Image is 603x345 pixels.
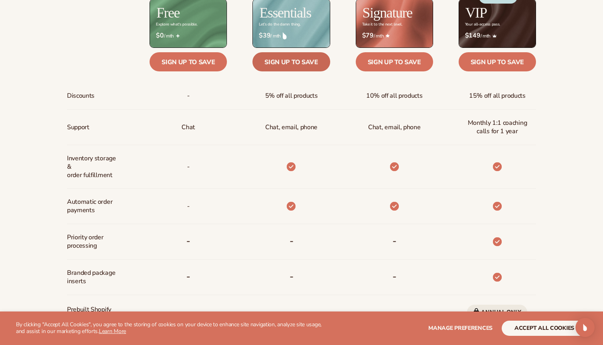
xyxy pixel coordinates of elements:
[150,52,227,71] a: Sign up to save
[265,89,318,103] span: 5% off all products
[465,32,481,39] strong: $149
[469,89,526,103] span: 15% off all products
[575,318,595,337] div: Open Intercom Messenger
[465,22,500,27] div: Your all-access pass.
[356,52,433,71] a: Sign up to save
[67,151,120,182] span: Inventory storage & order fulfillment
[465,116,530,139] span: Monthly 1:1 coaching calls for 1 year
[290,307,294,319] b: -
[67,302,120,325] span: Prebuilt Shopify store
[67,195,120,218] span: Automatic order payments
[368,120,420,135] span: Chat, email, phone
[186,270,190,283] b: -
[459,52,536,71] a: Sign up to save
[67,230,120,253] span: Priority order processing
[187,199,190,214] span: -
[290,270,294,283] b: -
[465,6,487,20] h2: VIP
[252,52,330,71] a: Sign up to save
[176,34,180,38] img: Free_Icon_bb6e7c7e-73f8-44bd-8ed0-223ea0fc522e.png
[187,160,190,174] span: -
[16,321,327,335] p: By clicking "Accept All Cookies", you agree to the storing of cookies on your device to enhance s...
[467,305,527,319] span: Annual only
[392,270,396,283] b: -
[392,307,396,319] b: -
[186,307,190,319] b: -
[392,235,396,247] b: -
[187,89,190,103] span: -
[67,266,120,289] span: Branded package inserts
[283,32,287,39] img: drop.png
[156,32,164,39] strong: $0
[362,22,402,27] div: Take it to the next level.
[290,235,294,247] b: -
[362,32,427,39] span: / mth
[465,32,530,39] span: / mth
[363,6,412,20] h2: Signature
[386,34,390,37] img: Star_6.png
[67,89,95,103] span: Discounts
[67,120,89,135] span: Support
[156,22,197,27] div: Explore what's possible.
[99,327,126,335] a: Learn More
[186,235,190,247] b: -
[366,89,423,103] span: 10% off all products
[259,6,311,20] h2: Essentials
[265,120,317,135] p: Chat, email, phone
[502,321,587,336] button: accept all cookies
[428,324,493,332] span: Manage preferences
[428,321,493,336] button: Manage preferences
[259,32,323,39] span: / mth
[156,6,179,20] h2: Free
[156,32,221,39] span: / mth
[259,32,270,39] strong: $39
[362,32,374,39] strong: $79
[259,22,300,27] div: Let’s do the damn thing.
[181,120,195,135] p: Chat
